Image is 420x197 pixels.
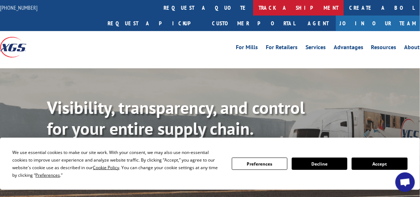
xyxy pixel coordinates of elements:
button: Accept [352,158,407,170]
span: Preferences [35,172,60,178]
button: Preferences [232,158,287,170]
a: For Retailers [266,44,298,52]
a: Agent [300,16,336,31]
a: Request a pickup [102,16,207,31]
a: Services [306,44,326,52]
a: Resources [371,44,397,52]
b: Visibility, transparency, and control for your entire supply chain. [47,96,305,140]
a: Join Our Team [336,16,420,31]
a: About [404,44,420,52]
a: For Mills [236,44,258,52]
div: We use essential cookies to make our site work. With your consent, we may also use non-essential ... [12,149,223,179]
button: Decline [292,158,347,170]
a: Advantages [334,44,363,52]
span: Cookie Policy [93,164,119,171]
a: Customer Portal [207,16,300,31]
div: Open chat [395,172,415,192]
